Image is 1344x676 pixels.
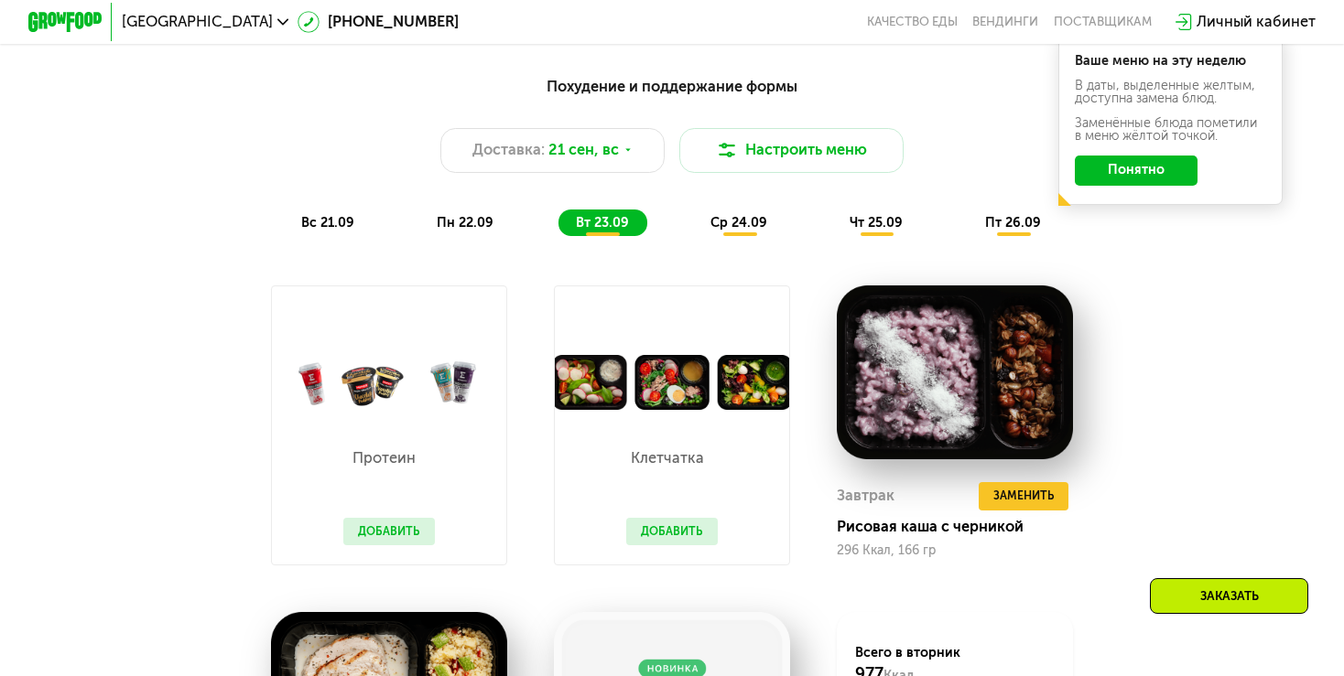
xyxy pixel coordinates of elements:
[972,15,1038,29] a: Вендинги
[867,15,958,29] a: Качество еды
[979,482,1069,510] button: Заменить
[1150,578,1308,614] div: Заказать
[548,139,619,161] span: 21 сен, вс
[1075,55,1265,68] div: Ваше меню на эту неделю
[1075,80,1265,106] div: В даты, выделенные желтым, доступна замена блюд.
[993,487,1054,505] span: Заменить
[710,215,767,231] span: ср 24.09
[1075,156,1197,186] button: Понятно
[301,215,354,231] span: вс 21.09
[122,15,273,29] span: [GEOGRAPHIC_DATA]
[1197,11,1316,33] div: Личный кабинет
[119,75,1224,98] div: Похудение и поддержание формы
[298,11,459,33] a: [PHONE_NUMBER]
[985,215,1041,231] span: пт 26.09
[472,139,545,161] span: Доставка:
[837,543,1073,558] div: 296 Ккал, 166 гр
[576,215,629,231] span: вт 23.09
[343,451,426,466] p: Протеин
[837,482,894,510] div: Завтрак
[626,518,718,546] button: Добавить
[1075,117,1265,144] div: Заменённые блюда пометили в меню жёлтой точкой.
[850,215,903,231] span: чт 25.09
[837,518,1089,536] div: Рисовая каша с черникой
[343,518,435,546] button: Добавить
[437,215,493,231] span: пн 22.09
[626,451,709,466] p: Клетчатка
[679,128,904,173] button: Настроить меню
[1054,15,1152,29] div: поставщикам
